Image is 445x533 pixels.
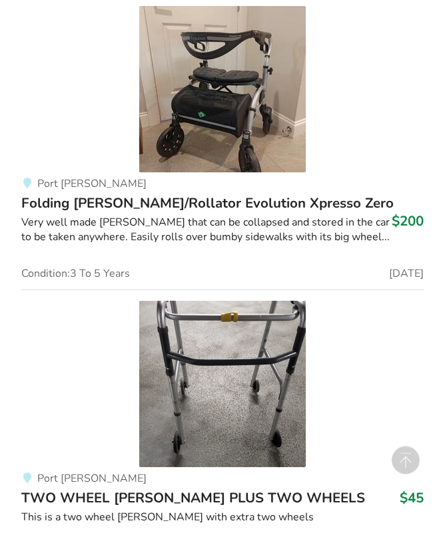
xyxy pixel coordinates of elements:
div: Very well made [PERSON_NAME] that can be collapsed and stored in the car to be taken anywhere. Ea... [21,215,424,246]
h3: $200 [392,212,424,230]
img: mobility-two wheel walker plus two wheels [139,301,306,467]
h3: $45 [400,489,424,506]
span: [DATE] [389,268,424,279]
span: Folding [PERSON_NAME]/Rollator Evolution Xpresso Zero [21,194,394,212]
span: Port [PERSON_NAME] [37,176,147,191]
div: This is a two wheel [PERSON_NAME] with extra two wheels [21,510,424,525]
span: TWO WHEEL [PERSON_NAME] PLUS TWO WHEELS [21,488,365,507]
img: mobility-folding walker/rollator evolution xpresso zero [139,6,306,172]
span: Port [PERSON_NAME] [37,471,147,486]
span: Condition: 3 To 5 Years [21,268,130,279]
